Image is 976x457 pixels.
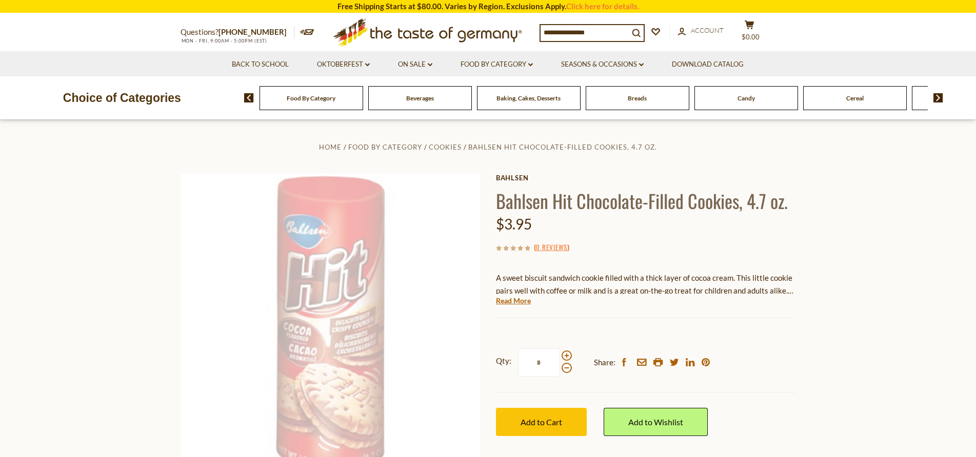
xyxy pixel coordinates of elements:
[496,296,531,306] a: Read More
[468,143,657,151] a: Bahlsen Hit Chocolate-Filled Cookies, 4.7 oz.
[691,26,724,34] span: Account
[287,94,335,102] a: Food By Category
[518,348,560,377] input: Qty:
[738,94,755,102] a: Candy
[846,94,864,102] a: Cereal
[317,59,370,70] a: Oktoberfest
[521,417,562,427] span: Add to Cart
[348,143,422,151] a: Food By Category
[742,33,760,41] span: $0.00
[561,59,644,70] a: Seasons & Occasions
[461,59,533,70] a: Food By Category
[181,26,294,39] p: Questions?
[398,59,432,70] a: On Sale
[534,242,569,252] span: ( )
[319,143,342,151] a: Home
[496,215,532,233] span: $3.95
[429,143,462,151] a: Cookies
[672,59,744,70] a: Download Catalog
[232,59,289,70] a: Back to School
[181,38,268,44] span: MON - FRI, 9:00AM - 5:00PM (EST)
[604,408,708,436] a: Add to Wishlist
[218,27,287,36] a: [PHONE_NUMBER]
[628,94,647,102] a: Breads
[406,94,434,102] a: Beverages
[678,25,724,36] a: Account
[244,93,254,102] img: previous arrow
[566,2,639,11] a: Click here for details.
[734,20,765,46] button: $0.00
[496,408,587,436] button: Add to Cart
[594,356,615,369] span: Share:
[496,189,796,212] h1: Bahlsen Hit Chocolate-Filled Cookies, 4.7 oz.
[933,93,943,102] img: next arrow
[496,272,796,297] p: A sweet biscuit sandwich cookie filled with a thick layer of cocoa cream. This little cookie pair...
[496,94,561,102] a: Baking, Cakes, Desserts
[496,174,796,182] a: Bahlsen
[536,242,567,253] a: 0 Reviews
[496,355,511,367] strong: Qty:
